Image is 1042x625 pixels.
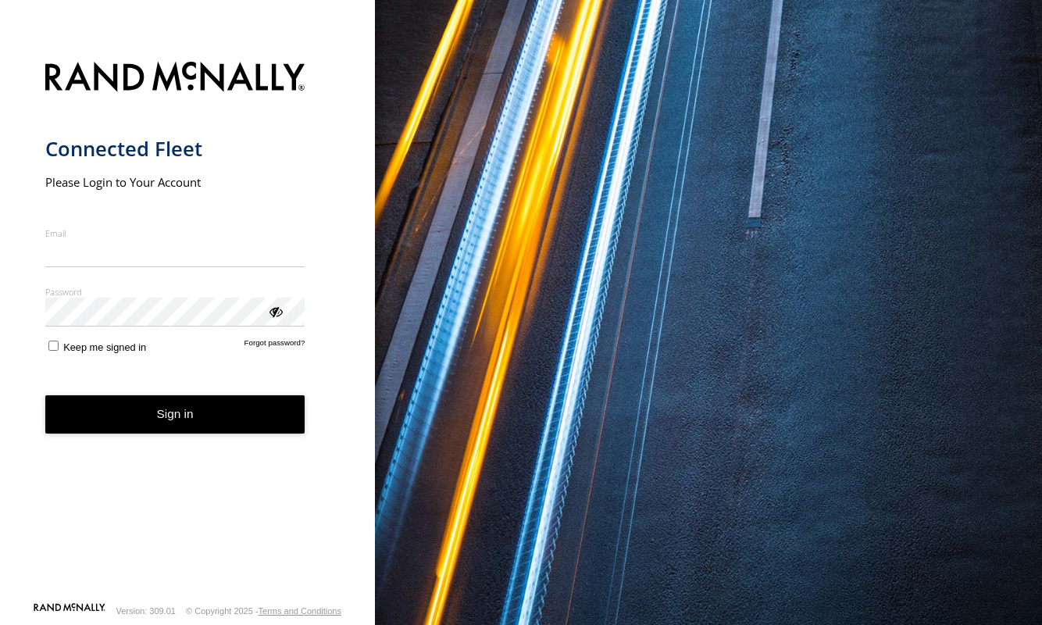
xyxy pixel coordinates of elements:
div: © Copyright 2025 - [186,606,341,616]
h2: Please Login to Your Account [45,174,305,190]
label: Email [45,227,305,239]
input: Keep me signed in [48,341,59,351]
div: Version: 309.01 [116,606,176,616]
a: Visit our Website [34,603,105,619]
div: ViewPassword [267,303,283,319]
form: main [45,52,330,602]
label: Password [45,286,305,298]
span: Keep me signed in [63,341,146,353]
a: Forgot password? [244,338,305,353]
h1: Connected Fleet [45,136,305,162]
img: Rand McNally [45,59,305,98]
button: Sign in [45,395,305,434]
a: Terms and Conditions [259,606,341,616]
